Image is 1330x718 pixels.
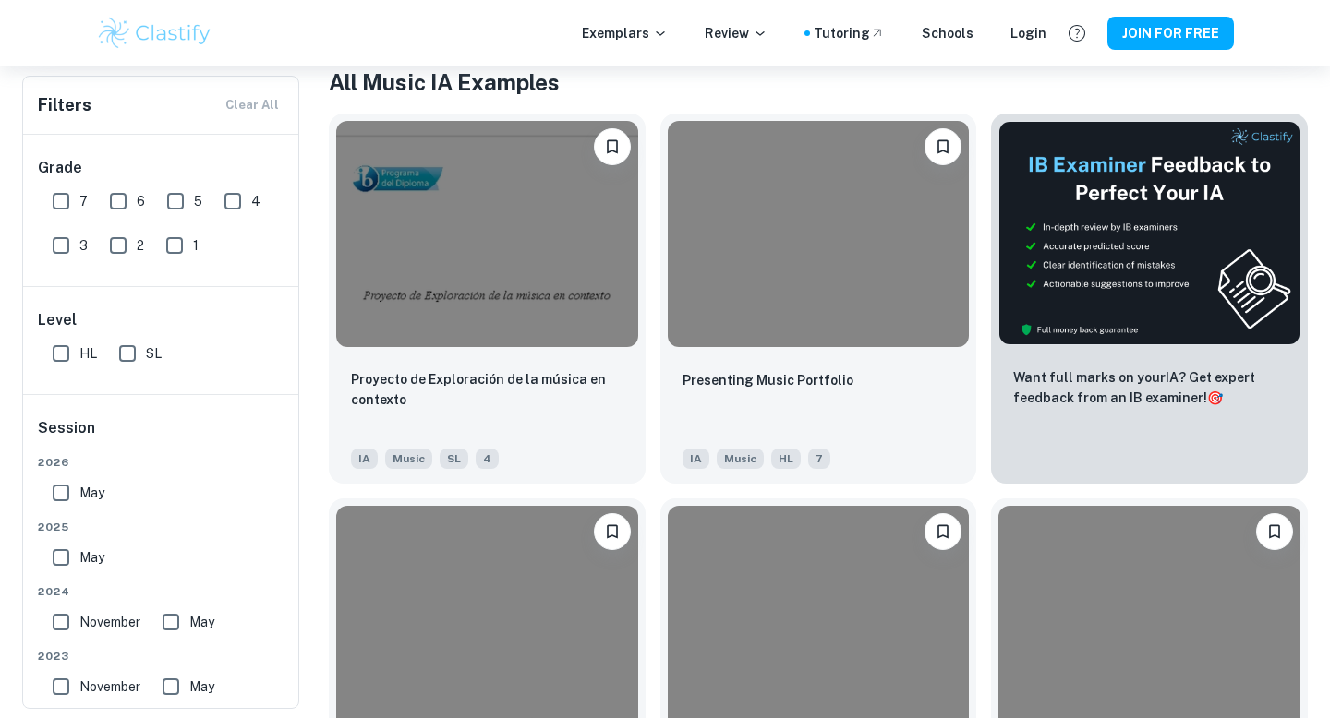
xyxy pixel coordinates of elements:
h6: Level [38,309,285,331]
h1: All Music IA Examples [329,66,1308,99]
h6: Filters [38,92,91,118]
h6: Grade [38,157,285,179]
a: Schools [922,23,973,43]
span: 6 [137,191,145,211]
img: Music IA example thumbnail: Proyecto de Exploración de la música en [336,121,638,347]
span: 2025 [38,519,285,535]
a: Please log in to bookmark exemplarsPresenting Music PortfolioIAMusicHL7 [660,114,977,484]
img: Music IA example thumbnail: Presenting Music Portfolio [668,121,970,347]
span: 1 [193,235,199,256]
span: SL [440,449,468,469]
span: May [79,547,104,568]
span: November [79,676,140,697]
span: Music [385,449,432,469]
p: Review [705,23,768,43]
p: Want full marks on your IA ? Get expert feedback from an IB examiner! [1013,367,1286,408]
span: 5 [194,191,202,211]
span: May [189,612,214,632]
p: Exemplars [582,23,668,43]
button: Please log in to bookmark exemplars [925,128,961,165]
button: Please log in to bookmark exemplars [1256,513,1293,550]
span: November [79,612,140,632]
span: May [189,676,214,697]
span: SL [146,343,162,364]
span: May [79,483,104,503]
span: 3 [79,235,88,256]
button: Please log in to bookmark exemplars [594,128,631,165]
span: 2024 [38,583,285,600]
span: 7 [79,191,88,211]
a: ThumbnailWant full marks on yourIA? Get expert feedback from an IB examiner! [991,114,1308,484]
p: Proyecto de Exploración de la música en contexto [351,369,623,410]
span: 2023 [38,648,285,664]
a: Please log in to bookmark exemplarsProyecto de Exploración de la música en contextoIAMusicSL4 [329,114,646,484]
span: 4 [251,191,260,211]
span: HL [771,449,801,469]
span: 4 [476,449,499,469]
button: Please log in to bookmark exemplars [925,513,961,550]
span: IA [351,449,378,469]
button: Help and Feedback [1061,18,1093,49]
img: Thumbnail [998,121,1300,345]
h6: Session [38,417,285,454]
button: JOIN FOR FREE [1107,17,1234,50]
span: 🎯 [1207,390,1223,405]
a: Tutoring [814,23,885,43]
span: IA [683,449,709,469]
span: 2026 [38,454,285,471]
a: Login [1010,23,1046,43]
span: 7 [808,449,830,469]
img: Clastify logo [96,15,213,52]
button: Please log in to bookmark exemplars [594,513,631,550]
span: HL [79,343,97,364]
span: 2 [137,235,144,256]
p: Presenting Music Portfolio [683,370,853,390]
span: Music [717,449,764,469]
